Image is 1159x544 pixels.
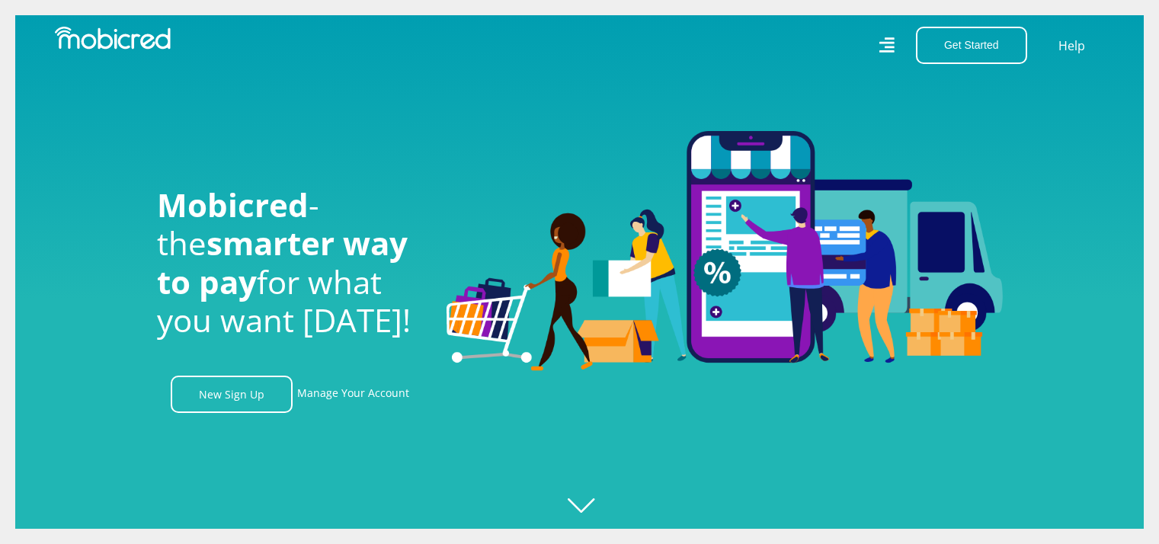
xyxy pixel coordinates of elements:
a: New Sign Up [171,376,293,413]
span: smarter way to pay [157,221,408,302]
a: Help [1058,36,1086,56]
a: Manage Your Account [297,376,409,413]
img: Mobicred [55,27,171,50]
h1: - the for what you want [DATE]! [157,186,424,340]
img: Welcome to Mobicred [447,131,1003,372]
span: Mobicred [157,183,309,226]
button: Get Started [916,27,1027,64]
